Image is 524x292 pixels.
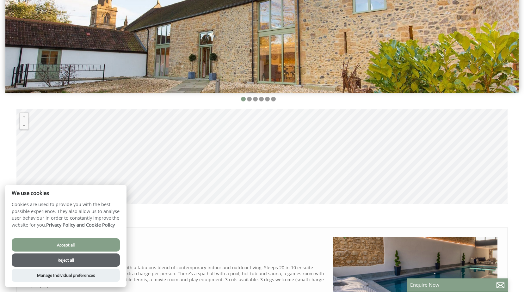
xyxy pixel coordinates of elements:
[12,238,120,252] button: Accept all
[46,222,115,228] a: Privacy Policy and Cookie Policy
[5,201,126,233] p: Cookies are used to provide you with the best possible experience. They also allow us to analyse ...
[5,190,126,196] h2: We use cookies
[410,282,505,288] p: Enquire Now
[31,257,328,265] h3: Prices from £3,850.00
[20,113,28,121] button: Zoom in
[31,265,328,289] p: A stunning holiday house for large groups, with a fabulous blend of contemporary indoor and outdo...
[20,121,28,129] button: Zoom out
[16,210,336,222] h1: Our Properties
[16,109,512,204] canvas: Map
[12,269,120,282] button: Manage Individual preferences
[12,253,120,267] button: Reject all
